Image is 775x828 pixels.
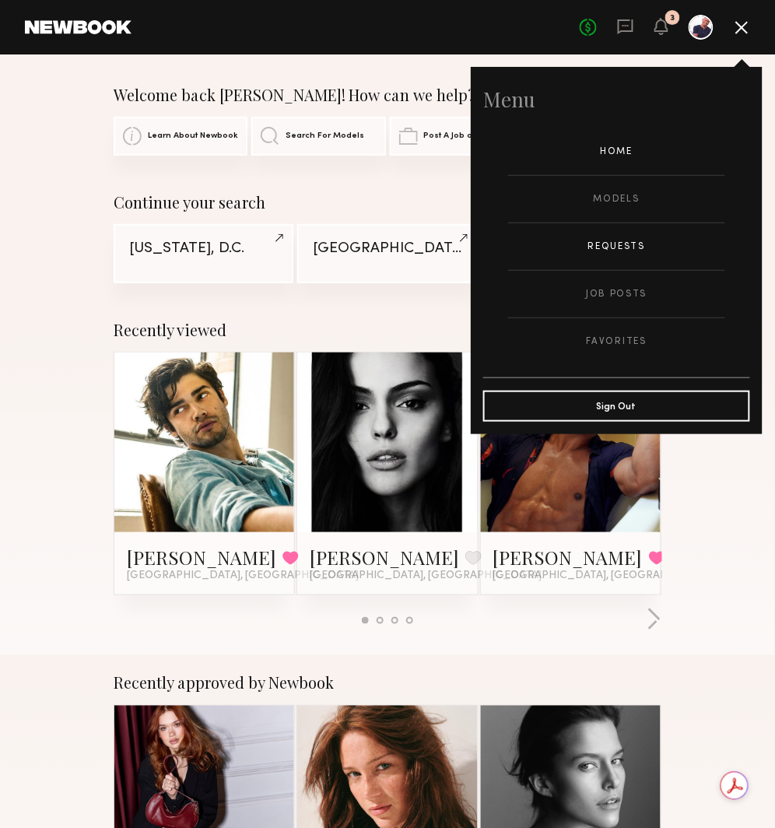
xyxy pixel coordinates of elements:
[127,570,359,582] span: [GEOGRAPHIC_DATA], [GEOGRAPHIC_DATA]
[114,117,247,156] a: Learn About Newbook
[310,545,459,570] a: [PERSON_NAME]
[508,271,725,318] a: Job Posts
[114,321,661,339] div: Recently viewed
[424,132,510,141] span: Post A Job or Casting
[114,674,661,693] div: Recently approved by Newbook
[129,241,278,256] div: [US_STATE], D.C.
[493,545,643,570] a: [PERSON_NAME]
[297,224,477,283] a: [GEOGRAPHIC_DATA]
[114,193,661,212] div: Continue your search
[127,545,276,570] a: [PERSON_NAME]
[508,176,725,223] a: Models
[313,241,461,256] div: [GEOGRAPHIC_DATA]
[493,570,725,582] span: [GEOGRAPHIC_DATA], [GEOGRAPHIC_DATA]
[390,117,524,156] a: Post A Job or Casting
[148,132,238,141] span: Learn About Newbook
[310,570,542,582] span: [GEOGRAPHIC_DATA], [GEOGRAPHIC_DATA]
[671,14,675,23] div: 3
[508,128,725,175] a: Home
[483,391,750,422] button: Sign Out
[114,224,293,283] a: [US_STATE], D.C.
[508,223,725,270] a: Requests
[251,117,385,156] a: Search For Models
[508,318,725,365] a: Favorites
[114,86,661,104] div: Welcome back [PERSON_NAME]! How can we help?
[286,132,364,141] span: Search For Models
